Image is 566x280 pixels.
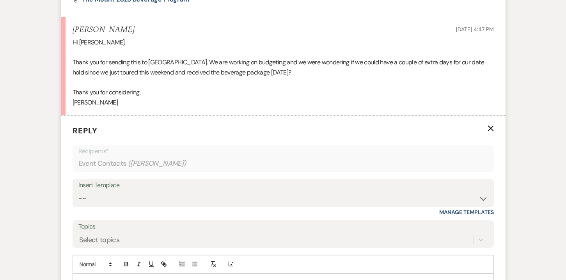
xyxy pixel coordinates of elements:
[79,234,120,245] div: Select topics
[78,156,488,171] div: Event Contacts
[78,221,488,232] label: Topics
[73,37,494,48] p: Hi [PERSON_NAME],
[456,26,493,33] span: [DATE] 4:47 PM
[78,146,488,156] p: Recipients*
[73,25,135,35] h5: [PERSON_NAME]
[73,57,494,77] p: Thank you for sending this to [GEOGRAPHIC_DATA]. We are working on budgeting and we were wonderin...
[78,180,488,191] div: Insert Template
[128,158,186,169] span: ( [PERSON_NAME] )
[73,97,494,108] p: [PERSON_NAME]
[73,87,494,97] p: Thank you for considering,
[439,209,494,216] a: Manage Templates
[73,126,98,136] span: Reply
